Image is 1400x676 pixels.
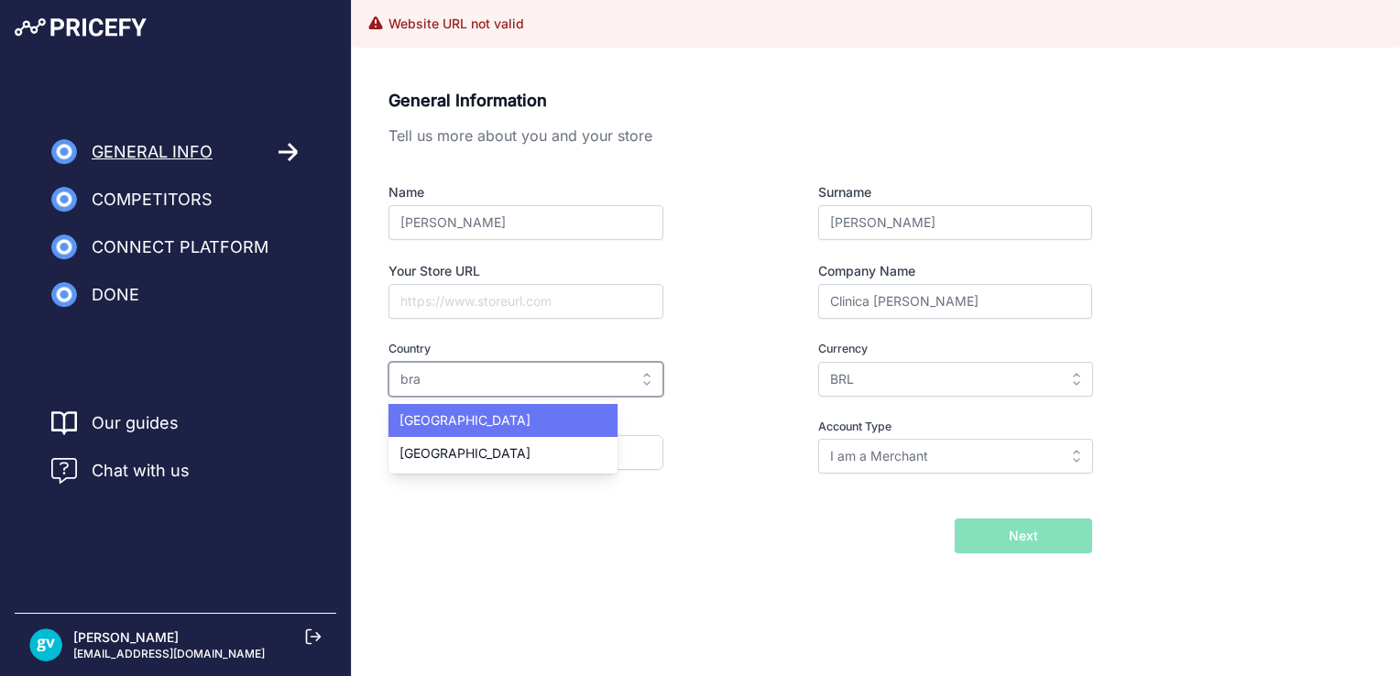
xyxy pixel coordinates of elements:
[73,647,265,661] p: [EMAIL_ADDRESS][DOMAIN_NAME]
[92,410,179,436] a: Our guides
[92,282,139,308] span: Done
[399,412,530,428] span: [GEOGRAPHIC_DATA]
[818,439,1093,474] input: Select an option
[15,18,147,37] img: Pricefy Logo
[388,15,524,33] h3: Website URL not valid
[1009,527,1038,545] span: Next
[92,187,213,213] span: Competitors
[92,234,268,260] span: Connect Platform
[92,139,213,165] span: General Info
[399,445,530,461] span: [GEOGRAPHIC_DATA]
[818,262,1092,280] label: Company Name
[73,628,265,647] p: [PERSON_NAME]
[818,362,1093,397] input: Select an option
[955,518,1092,553] button: Next
[388,362,663,397] input: Select an option
[388,341,729,358] label: Country
[818,183,1092,202] label: Surname
[388,183,729,202] label: Name
[388,125,1092,147] p: Tell us more about you and your store
[388,88,1092,114] p: General Information
[92,458,190,484] span: Chat with us
[818,419,1092,436] label: Account Type
[388,284,663,319] input: https://www.storeurl.com
[51,458,190,484] a: Chat with us
[818,341,1092,358] label: Currency
[818,284,1092,319] input: Company LTD
[388,262,729,280] label: Your Store URL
